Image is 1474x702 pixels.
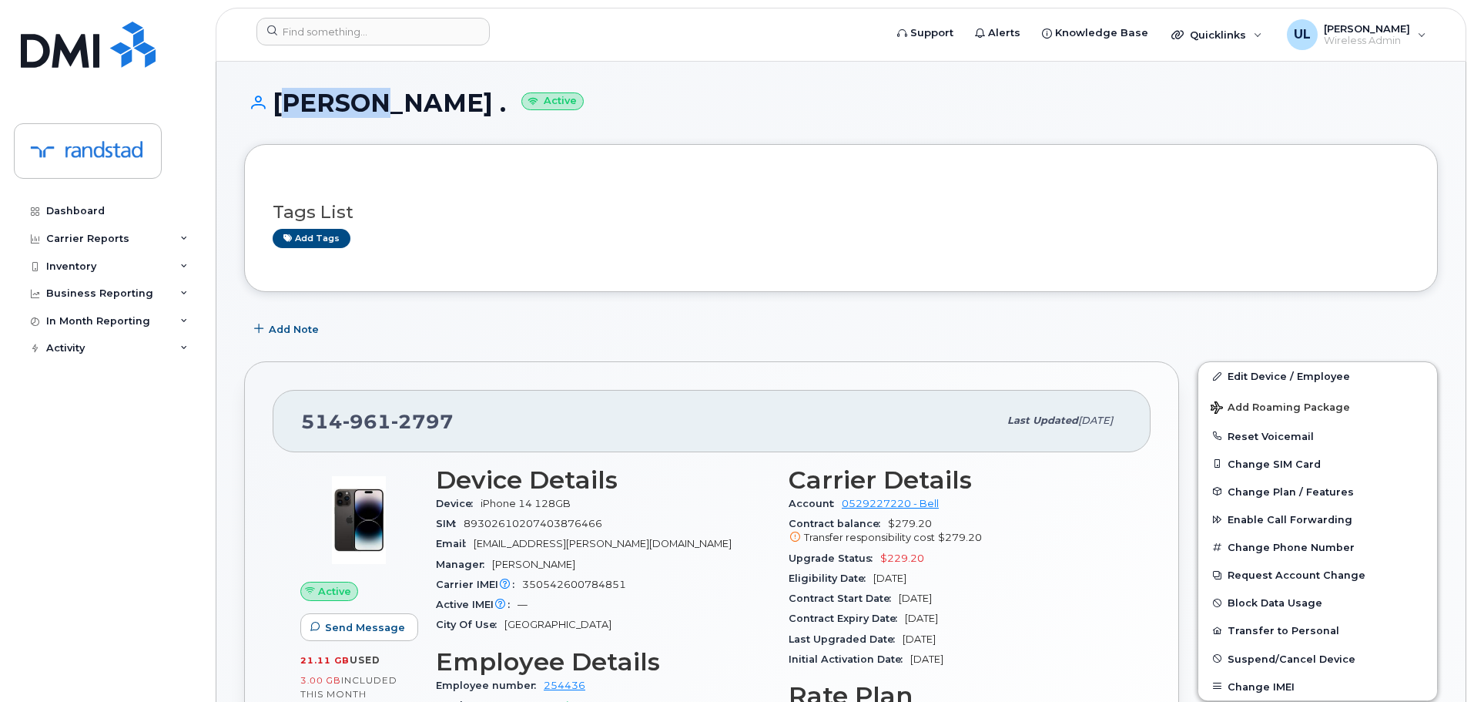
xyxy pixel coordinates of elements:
[464,518,602,529] span: 89302610207403876466
[1198,561,1437,589] button: Request Account Change
[244,89,1438,116] h1: [PERSON_NAME] .
[789,593,899,604] span: Contract Start Date
[1198,645,1437,673] button: Suspend/Cancel Device
[273,203,1409,222] h3: Tags List
[789,553,880,564] span: Upgrade Status
[300,655,350,666] span: 21.11 GB
[301,410,454,433] span: 514
[481,498,571,509] span: iPhone 14 128GB
[325,620,405,635] span: Send Message
[1198,478,1437,506] button: Change Plan / Features
[1211,401,1350,416] span: Add Roaming Package
[1007,415,1078,426] span: Last updated
[492,559,575,570] span: [PERSON_NAME]
[804,532,935,543] span: Transfer responsibility cost
[1198,422,1437,450] button: Reset Voicemail
[474,538,732,549] span: [EMAIL_ADDRESS][PERSON_NAME][DOMAIN_NAME]
[269,322,319,337] span: Add Note
[521,92,584,110] small: Active
[938,532,982,543] span: $279.20
[789,573,873,584] span: Eligibility Date
[436,518,464,529] span: SIM
[436,680,544,691] span: Employee number
[789,498,842,509] span: Account
[244,315,332,343] button: Add Note
[522,579,626,590] span: 350542600784851
[1198,362,1437,390] a: Edit Device / Employee
[1078,415,1113,426] span: [DATE]
[518,599,528,610] span: —
[313,474,405,566] img: image20231002-3703462-njx0qo.jpeg
[300,675,341,686] span: 3.00 GB
[880,553,924,564] span: $229.20
[318,584,351,599] span: Active
[1198,673,1437,700] button: Change IMEI
[910,653,943,665] span: [DATE]
[789,653,910,665] span: Initial Activation Date
[436,599,518,610] span: Active IMEI
[1198,589,1437,616] button: Block Data Usage
[343,410,391,433] span: 961
[350,654,380,666] span: used
[544,680,585,691] a: 254436
[273,229,350,248] a: Add tags
[1228,485,1354,497] span: Change Plan / Features
[436,559,492,570] span: Manager
[789,466,1123,494] h3: Carrier Details
[1198,533,1437,561] button: Change Phone Number
[436,619,504,630] span: City Of Use
[300,613,418,641] button: Send Message
[436,579,522,590] span: Carrier IMEI
[1198,391,1437,422] button: Add Roaming Package
[1198,506,1437,533] button: Enable Call Forwarding
[789,518,888,529] span: Contract balance
[436,498,481,509] span: Device
[873,573,906,584] span: [DATE]
[436,538,474,549] span: Email
[789,518,1123,546] span: $279.20
[1228,653,1355,664] span: Suspend/Cancel Device
[1198,616,1437,644] button: Transfer to Personal
[300,674,397,700] span: included this month
[1198,450,1437,478] button: Change SIM Card
[789,613,905,624] span: Contract Expiry Date
[1228,514,1352,526] span: Enable Call Forwarding
[436,648,770,676] h3: Employee Details
[903,633,936,645] span: [DATE]
[391,410,454,433] span: 2797
[905,613,938,624] span: [DATE]
[899,593,932,604] span: [DATE]
[842,498,939,509] a: 0529227220 - Bell
[436,466,770,494] h3: Device Details
[504,619,611,630] span: [GEOGRAPHIC_DATA]
[789,633,903,645] span: Last Upgraded Date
